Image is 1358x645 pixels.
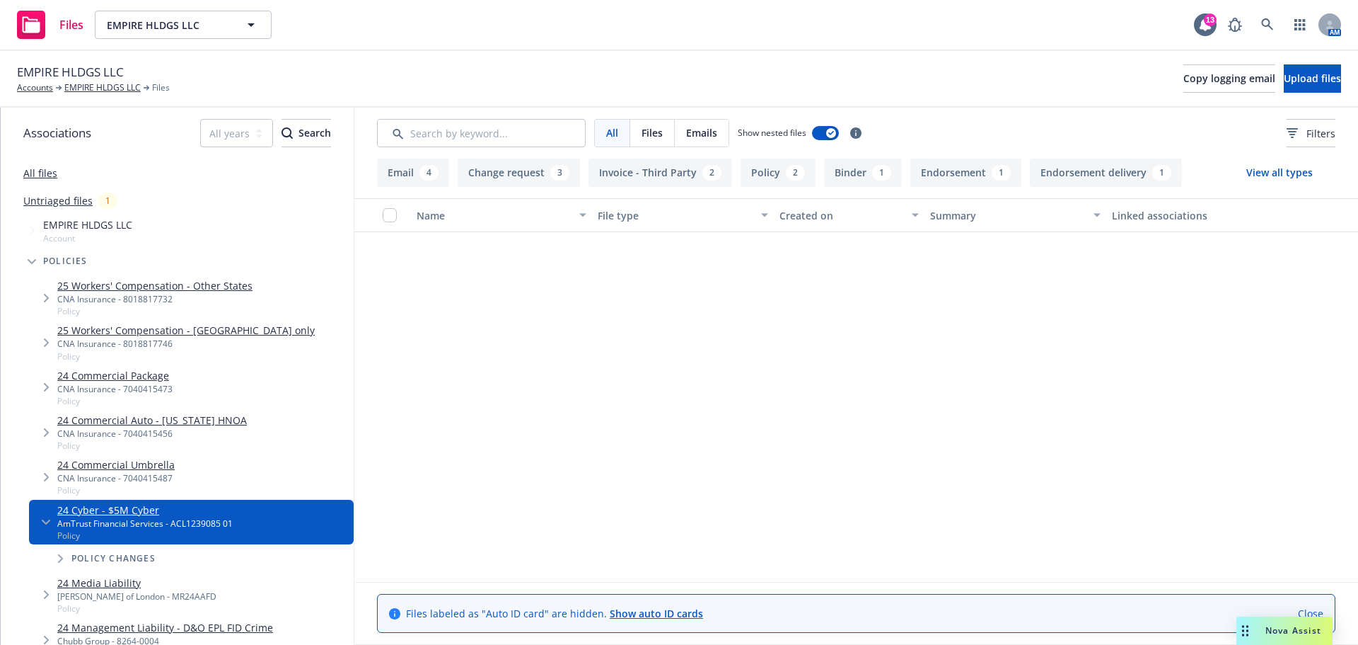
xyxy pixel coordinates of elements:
[57,603,216,615] span: Policy
[57,323,315,338] a: 25 Workers' Compensation - [GEOGRAPHIC_DATA] only
[779,208,904,223] div: Created on
[1286,11,1314,39] a: Switch app
[57,440,247,452] span: Policy
[57,457,175,472] a: 24 Commercial Umbrella
[57,590,216,603] div: [PERSON_NAME] of London - MR24AAFD
[1298,606,1323,621] a: Close
[152,81,170,94] span: Files
[377,159,449,187] button: Email
[57,305,253,317] span: Policy
[17,63,124,81] span: EMPIRE HLDGS LLC
[738,127,806,139] span: Show nested files
[282,120,331,147] div: Search
[610,607,703,620] a: Show auto ID cards
[57,395,173,407] span: Policy
[23,166,57,180] a: All files
[1236,617,1254,645] div: Drag to move
[642,125,663,140] span: Files
[419,165,439,181] div: 4
[1112,208,1282,223] div: Linked associations
[1152,165,1171,181] div: 1
[57,503,233,518] a: 24 Cyber - $5M Cyber
[57,350,315,363] span: Policy
[1287,126,1335,141] span: Filters
[57,484,175,496] span: Policy
[57,530,233,542] span: Policy
[550,165,569,181] div: 3
[458,159,580,187] button: Change request
[57,278,253,293] a: 25 Workers' Compensation - Other States
[23,193,93,208] a: Untriaged files
[282,127,293,139] svg: Search
[95,11,272,39] button: EMPIRE HLDGS LLC
[1221,11,1249,39] a: Report a Bug
[872,165,891,181] div: 1
[774,198,925,232] button: Created on
[1253,11,1282,39] a: Search
[57,620,273,635] a: 24 Management Liability - D&O EPL FID Crime
[1204,13,1217,26] div: 13
[107,18,229,33] span: EMPIRE HLDGS LLC
[17,81,53,94] a: Accounts
[1183,72,1275,85] span: Copy logging email
[57,472,175,484] div: CNA Insurance - 7040415487
[57,413,247,428] a: 24 Commercial Auto - [US_STATE] HNOA
[43,257,88,266] span: Policies
[924,198,1105,232] button: Summary
[1306,126,1335,141] span: Filters
[57,338,315,350] div: CNA Insurance - 8018817746
[1284,72,1341,85] span: Upload files
[1284,64,1341,93] button: Upload files
[57,383,173,395] div: CNA Insurance - 7040415473
[43,217,132,232] span: EMPIRE HLDGS LLC
[824,159,902,187] button: Binder
[417,208,571,223] div: Name
[57,576,216,590] a: 24 Media Liability
[64,81,141,94] a: EMPIRE HLDGS LLC
[1287,119,1335,147] button: Filters
[1106,198,1287,232] button: Linked associations
[588,159,732,187] button: Invoice - Third Party
[71,554,156,563] span: Policy changes
[606,125,618,140] span: All
[383,208,397,222] input: Select all
[786,165,805,181] div: 2
[377,119,586,147] input: Search by keyword...
[59,19,83,30] span: Files
[57,293,253,305] div: CNA Insurance - 8018817732
[57,518,233,530] div: AmTrust Financial Services - ACL1239085 01
[282,119,331,147] button: SearchSearch
[1224,159,1335,187] button: View all types
[741,159,816,187] button: Policy
[1030,159,1182,187] button: Endorsement delivery
[1183,64,1275,93] button: Copy logging email
[406,606,703,621] span: Files labeled as "Auto ID card" are hidden.
[98,193,117,209] div: 1
[910,159,1021,187] button: Endorsement
[43,232,132,244] span: Account
[11,5,89,45] a: Files
[686,125,717,140] span: Emails
[1265,624,1321,637] span: Nova Assist
[57,428,247,440] div: CNA Insurance - 7040415456
[411,198,592,232] button: Name
[57,368,173,383] a: 24 Commercial Package
[930,208,1084,223] div: Summary
[598,208,752,223] div: File type
[23,124,91,142] span: Associations
[702,165,721,181] div: 2
[592,198,773,232] button: File type
[992,165,1011,181] div: 1
[1236,617,1333,645] button: Nova Assist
